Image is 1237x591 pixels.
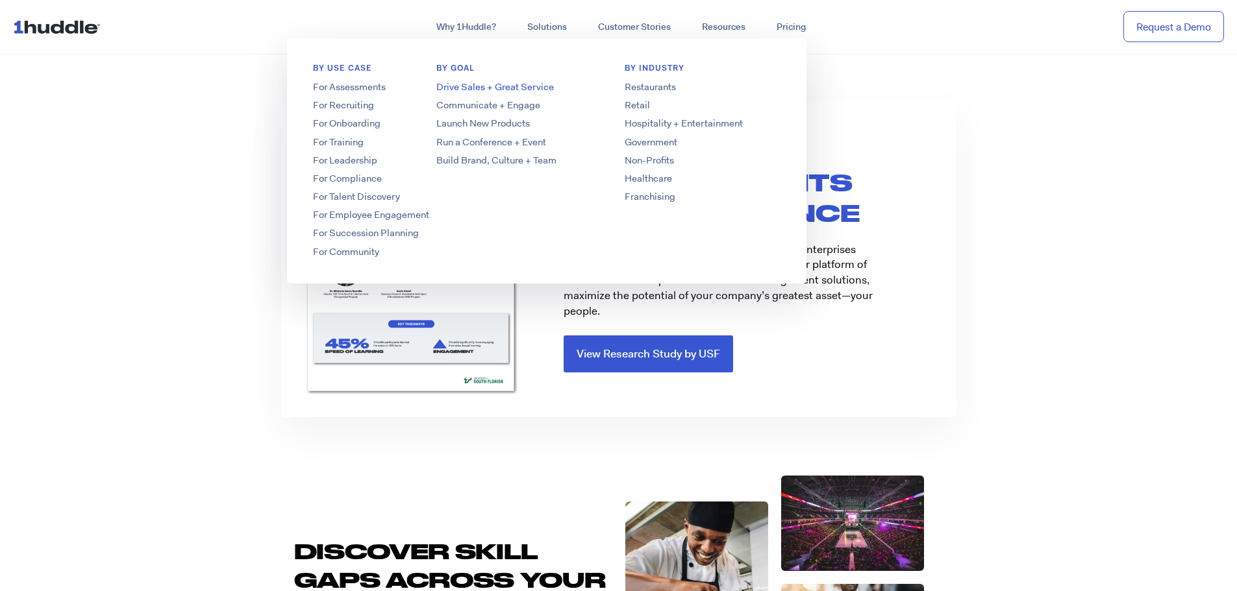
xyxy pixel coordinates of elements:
a: For Compliance [287,172,495,186]
a: For Onboarding [287,117,495,130]
a: For Community [287,245,495,259]
a: Restaurants [599,80,806,94]
a: Request a Demo [1123,11,1224,43]
a: View Research Study by USF [564,335,733,372]
a: For Employee Engagement [287,208,495,222]
a: Run a Conference + Event [410,136,618,149]
h6: By Industry [599,63,806,80]
a: Resources [686,16,761,39]
a: Launch New Products [410,117,618,130]
img: Home-event [781,476,924,571]
a: Retail [599,99,806,112]
a: For Training [287,136,495,149]
a: Build Brand, Culture + Team [410,154,618,167]
a: Hospitality + Entertainment [599,117,806,130]
span: View Research Study by USF [577,348,720,359]
a: Communicate + Engage [410,99,618,112]
img: ... [13,14,106,39]
a: Non-Profits [599,154,806,167]
a: Solutions [512,16,582,39]
a: Pricing [761,16,821,39]
a: Franchising [599,190,806,204]
a: Healthcare [599,172,806,186]
a: For Leadership [287,154,495,167]
a: For Recruiting [287,99,495,112]
h6: BY GOAL [410,63,618,80]
h6: BY USE CASE [287,63,495,80]
a: Customer Stories [582,16,686,39]
a: For Assessments [287,80,495,94]
a: Government [599,136,806,149]
a: Why 1Huddle? [421,16,512,39]
a: For Succession Planning [287,226,495,240]
a: Drive Sales + Great Service [410,80,618,94]
a: For Talent Discovery [287,190,495,204]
